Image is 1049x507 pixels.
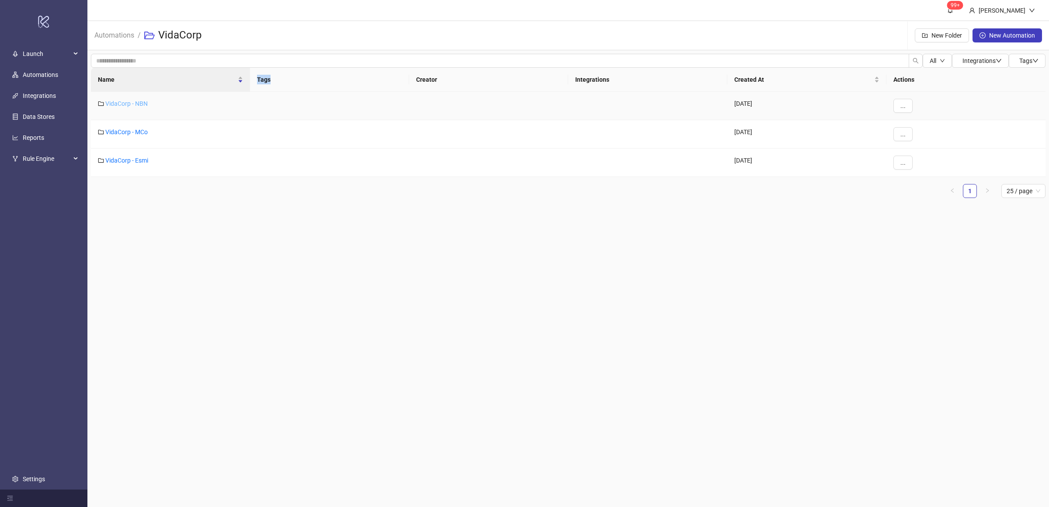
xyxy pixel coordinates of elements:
span: New Folder [931,32,962,39]
span: left [950,188,955,193]
button: New Folder [915,28,969,42]
li: Previous Page [945,184,959,198]
button: ... [893,99,913,113]
th: Created At [727,68,886,92]
span: folder [98,129,104,135]
span: ... [900,131,906,138]
a: Integrations [23,92,56,99]
h3: VidaCorp [158,28,201,42]
th: Name [91,68,250,92]
span: Launch [23,45,71,63]
a: VidaCorp - MCo [105,128,148,135]
span: folder [98,101,104,107]
span: rocket [12,51,18,57]
a: VidaCorp - NBN [105,100,148,107]
a: VidaCorp - Esmi [105,157,148,164]
th: Creator [409,68,568,92]
a: Automations [93,30,136,39]
span: folder [98,157,104,163]
span: 25 / page [1007,184,1040,198]
span: down [940,58,945,63]
button: New Automation [973,28,1042,42]
span: folder-add [922,32,928,38]
a: Settings [23,476,45,483]
span: Created At [734,75,872,84]
span: menu-fold [7,495,13,501]
span: ... [900,102,906,109]
button: ... [893,156,913,170]
li: Next Page [980,184,994,198]
span: folder-open [144,30,155,41]
span: plus-circle [980,32,986,38]
span: down [996,58,1002,64]
span: Rule Engine [23,150,71,167]
li: 1 [963,184,977,198]
button: Alldown [923,54,952,68]
div: [DATE] [727,120,886,149]
span: down [1029,7,1035,14]
span: bell [947,7,953,13]
th: Actions [886,68,1046,92]
span: fork [12,156,18,162]
span: Tags [1019,57,1039,64]
sup: 1778 [947,1,963,10]
button: Tagsdown [1009,54,1046,68]
button: left [945,184,959,198]
button: right [980,184,994,198]
div: [DATE] [727,92,886,120]
span: New Automation [989,32,1035,39]
li: / [138,21,141,49]
a: Reports [23,134,44,141]
a: Automations [23,71,58,78]
span: Name [98,75,236,84]
div: [PERSON_NAME] [975,6,1029,15]
button: ... [893,127,913,141]
th: Integrations [568,68,727,92]
span: down [1032,58,1039,64]
span: ... [900,159,906,166]
span: user [969,7,975,14]
a: 1 [963,184,976,198]
button: Integrationsdown [952,54,1009,68]
div: [DATE] [727,149,886,177]
a: Data Stores [23,113,55,120]
span: Integrations [962,57,1002,64]
th: Tags [250,68,409,92]
span: search [913,58,919,64]
span: right [985,188,990,193]
span: All [930,57,936,64]
div: Page Size [1001,184,1046,198]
